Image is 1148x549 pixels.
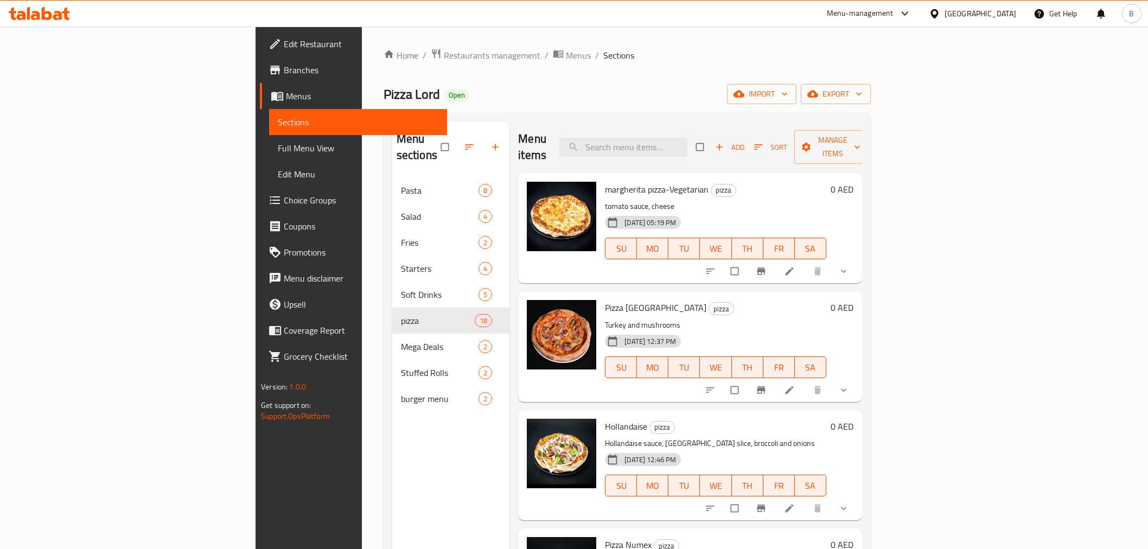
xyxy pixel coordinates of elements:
span: TU [673,478,696,494]
span: Sort items [747,139,794,156]
span: MO [641,478,664,494]
div: Fries2 [392,229,510,256]
h6: 0 AED [831,419,853,434]
div: Soft Drinks5 [392,282,510,308]
button: TU [668,356,700,378]
button: FR [763,356,795,378]
div: Mega Deals [401,340,479,353]
button: TH [732,356,763,378]
img: Hollandaise [527,419,596,488]
li: / [545,49,549,62]
button: TH [732,475,763,496]
a: Menus [260,83,447,109]
span: SU [610,478,633,494]
span: Full Menu View [278,142,438,155]
span: Pizza [GEOGRAPHIC_DATA] [605,299,706,316]
span: Get support on: [261,398,311,412]
span: MO [641,241,664,257]
div: Salad [401,210,479,223]
span: 5 [479,290,492,300]
a: Menus [553,48,591,62]
span: 8 [479,186,492,196]
span: Sort [754,141,787,154]
span: MO [641,360,664,375]
button: Branch-specific-item [749,496,775,520]
div: items [479,392,492,405]
span: B [1129,8,1134,20]
div: items [479,340,492,353]
button: Add [712,139,747,156]
a: Coupons [260,213,447,239]
span: Edit Restaurant [284,37,438,50]
span: Coverage Report [284,324,438,337]
span: import [736,87,788,101]
a: Grocery Checklist [260,343,447,369]
nav: Menu sections [392,173,510,416]
button: Manage items [794,130,871,164]
span: Menus [566,49,591,62]
button: SU [605,238,637,259]
button: TU [668,238,700,259]
button: sort-choices [698,496,724,520]
button: show more [832,496,858,520]
span: Version: [261,380,288,394]
a: Sections [269,109,447,135]
button: delete [806,496,832,520]
div: [GEOGRAPHIC_DATA] [945,8,1016,20]
a: Edit menu item [784,385,797,395]
span: pizza [711,184,736,196]
div: pizza [649,421,675,434]
button: Sort [751,139,790,156]
span: Stuffed Rolls [401,366,479,379]
span: Manage items [803,133,863,161]
div: Starters4 [392,256,510,282]
a: Restaurants management [431,48,540,62]
a: Branches [260,57,447,83]
div: Pasta8 [392,177,510,203]
div: pizza [711,184,736,197]
span: [DATE] 05:19 PM [620,218,680,228]
svg: Show Choices [838,503,849,514]
span: Select to update [724,380,747,400]
a: Coverage Report [260,317,447,343]
a: Menu disclaimer [260,265,447,291]
a: Edit menu item [784,266,797,277]
p: Turkey and mushrooms [605,318,826,332]
div: items [479,366,492,379]
span: Menus [286,90,438,103]
a: Support.OpsPlatform [261,409,330,423]
button: WE [700,238,731,259]
span: Coupons [284,220,438,233]
span: Upsell [284,298,438,311]
button: Add section [483,135,509,159]
a: Full Menu View [269,135,447,161]
span: FR [768,360,790,375]
h2: Menu items [518,131,546,163]
button: FR [763,475,795,496]
span: Branches [284,63,438,76]
span: Pasta [401,184,479,197]
button: MO [637,238,668,259]
span: Select to update [724,498,747,519]
img: Pizza Toscana [527,300,596,369]
button: SA [795,475,826,496]
span: TH [736,360,759,375]
span: SA [799,241,822,257]
p: Hollandaise sauce, [GEOGRAPHIC_DATA] slice, broccoli and onions [605,437,826,450]
span: margherita pizza-Vegetarian [605,181,709,197]
p: tomato sauce, cheese [605,200,826,213]
span: 4 [479,212,492,222]
span: Soft Drinks [401,288,479,301]
button: Branch-specific-item [749,259,775,283]
div: pizza18 [392,308,510,334]
span: TU [673,241,696,257]
span: Sort sections [457,135,483,159]
div: pizza [709,302,734,315]
span: Edit Menu [278,168,438,181]
span: 2 [479,394,492,404]
span: 2 [479,238,492,248]
span: FR [768,241,790,257]
span: pizza [709,303,734,315]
